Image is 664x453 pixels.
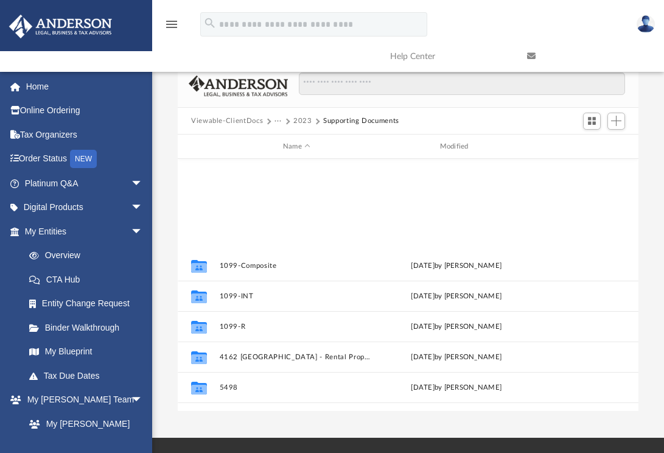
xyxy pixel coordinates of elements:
a: CTA Hub [17,267,161,292]
a: Order StatusNEW [9,147,161,172]
i: search [203,16,217,30]
button: 1099-Composite [220,262,374,270]
span: arrow_drop_down [131,388,155,413]
button: Supporting Documents [323,116,399,127]
div: [DATE] by [PERSON_NAME] [379,291,534,302]
div: [DATE] by [PERSON_NAME] [379,382,534,393]
a: menu [164,23,179,32]
button: 2023 [293,116,312,127]
div: id [539,141,624,152]
a: My Entitiesarrow_drop_down [9,219,161,244]
a: My [PERSON_NAME] Teamarrow_drop_down [9,388,155,412]
button: 1099-R [220,323,374,331]
a: Entity Change Request [17,292,161,316]
button: Switch to Grid View [583,113,601,130]
div: Modified [379,141,533,152]
a: Binder Walkthrough [17,315,161,340]
div: [DATE] by [PERSON_NAME] [379,261,534,272]
a: Platinum Q&Aarrow_drop_down [9,171,161,195]
img: User Pic [637,15,655,33]
a: Home [9,74,161,99]
a: Overview [17,244,161,268]
button: Viewable-ClientDocs [191,116,263,127]
div: [DATE] by [PERSON_NAME] [379,352,534,363]
button: Add [607,113,626,130]
a: My [PERSON_NAME] Team [17,412,149,451]
a: Tax Due Dates [17,363,161,388]
span: arrow_drop_down [131,171,155,196]
span: arrow_drop_down [131,195,155,220]
div: [DATE] by [PERSON_NAME] [379,321,534,332]
a: Online Ordering [9,99,161,123]
input: Search files and folders [299,72,625,96]
button: 1099-INT [220,292,374,300]
div: Name [219,141,374,152]
span: arrow_drop_down [131,219,155,244]
a: Tax Organizers [9,122,161,147]
button: ··· [274,116,282,127]
i: menu [164,17,179,32]
div: NEW [70,150,97,168]
div: grid [178,159,638,411]
button: 4162 [GEOGRAPHIC_DATA] - Rental Property [220,353,374,361]
img: Anderson Advisors Platinum Portal [5,15,116,38]
a: Digital Productsarrow_drop_down [9,195,161,220]
div: id [183,141,214,152]
button: 5498 [220,384,374,392]
a: Help Center [381,32,518,80]
a: My Blueprint [17,340,155,364]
